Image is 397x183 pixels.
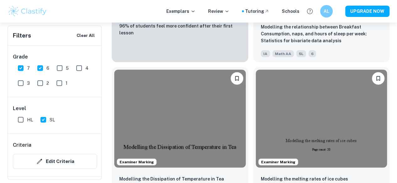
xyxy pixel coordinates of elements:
[320,5,333,18] button: AL
[8,5,47,18] img: Clastify logo
[114,70,246,168] img: Math AA IA example thumbnail: Modelling the Dissipation of Temperature
[272,50,294,57] span: Math AA
[46,80,49,87] span: 2
[345,6,389,17] button: UPGRADE NOW
[13,105,97,112] h6: Level
[372,72,384,85] button: Bookmark
[282,8,299,15] a: Schools
[27,80,30,87] span: 3
[27,65,30,72] span: 7
[50,116,55,123] span: SL
[119,23,241,36] p: 96% of students feel more confident after their first lesson
[66,80,67,87] span: 1
[13,154,97,169] button: Edit Criteria
[13,31,31,40] h6: Filters
[308,50,316,57] span: 6
[85,65,89,72] span: 4
[296,50,306,57] span: SL
[66,65,69,72] span: 5
[259,159,298,165] span: Examiner Marking
[166,8,196,15] p: Exemplars
[119,175,224,182] p: Modelling the Dissipation of Temperature in Tea
[208,8,229,15] p: Review
[75,31,96,40] button: Clear All
[261,175,348,182] p: Modelling the melting rates of ice cubes
[27,116,33,123] span: HL
[261,50,270,57] span: IA
[13,53,97,61] h6: Grade
[323,8,330,15] h6: AL
[231,72,243,85] button: Bookmark
[13,141,31,149] h6: Criteria
[261,23,382,44] p: Modelling the relationship between Breakfast Consumption, naps, and hours of sleep per week: Stat...
[245,8,269,15] a: Tutoring
[117,159,156,165] span: Examiner Marking
[256,70,387,168] img: Math AA IA example thumbnail: Modelling the melting rates of ice cubes
[304,6,315,17] button: Help and Feedback
[46,65,49,72] span: 6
